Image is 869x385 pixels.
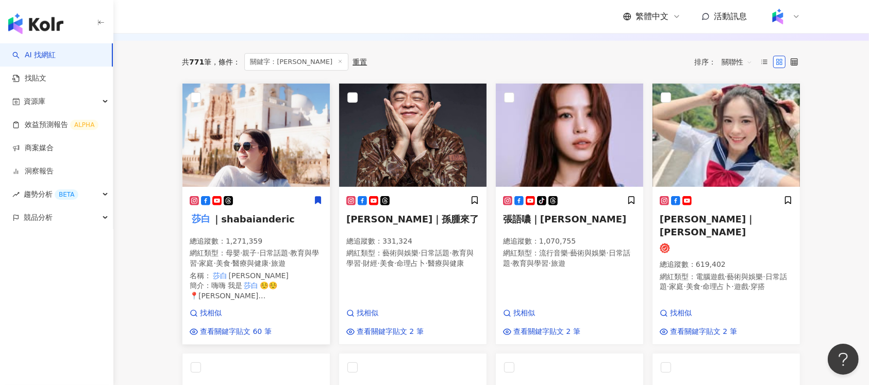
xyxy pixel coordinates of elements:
span: 旅遊 [271,259,286,267]
a: 查看關鍵字貼文 2 筆 [660,327,737,337]
span: [PERSON_NAME]｜孫腫來了 [346,214,479,224]
span: · [449,249,452,257]
span: 藝術與娛樂 [382,249,419,257]
span: 日常話題 [421,249,449,257]
span: 流行音樂 [539,249,568,257]
span: 母嬰 [226,249,240,257]
span: 財經 [363,259,377,267]
span: 查看關鍵字貼文 2 筆 [357,327,424,337]
img: KOL Avatar [496,84,643,187]
span: 旅遊 [551,259,565,267]
span: 家庭 [669,282,683,291]
a: 查看關鍵字貼文 2 筆 [346,327,424,337]
span: 美食 [216,259,230,267]
a: KOL Avatar[PERSON_NAME]｜[PERSON_NAME]總追蹤數：619,402網紅類型：電腦遊戲·藝術與娛樂·日常話題·家庭·美食·命理占卜·遊戲·穿搭找相似查看關鍵字貼文 2 筆 [652,83,800,345]
a: 找相似 [190,308,272,318]
a: KOL Avatar莎白｜shabaianderic總追蹤數：1,271,359網紅類型：母嬰·親子·日常話題·教育與學習·家庭·美食·醫療與健康·旅遊名稱：莎白[PERSON_NAME]簡介：... [182,83,330,345]
div: 重置 [353,58,367,66]
mark: 莎白 [190,212,212,226]
p: 總追蹤數 ： 619,402 [660,260,793,270]
span: · [725,272,727,281]
span: 條件 ： [211,58,240,66]
a: 洞察報告 [12,166,54,177]
span: 查看關鍵字貼文 2 筆 [670,327,737,337]
span: · [288,249,290,257]
p: 網紅類型 ： [660,272,793,292]
span: 命理占卜 [703,282,731,291]
span: · [213,259,215,267]
span: 嗨嗨 我是 [211,281,242,290]
span: 趨勢分析 [24,183,78,206]
span: 親子 [242,249,257,257]
a: 找貼文 [12,73,46,84]
img: Kolr%20app%20icon%20%281%29.png [768,7,788,26]
span: · [240,249,242,257]
span: 資源庫 [24,90,45,113]
span: 電腦遊戲 [696,272,725,281]
span: · [197,259,199,267]
span: · [748,282,750,291]
p: 總追蹤數 ： 1,271,359 [190,236,323,247]
span: · [230,259,232,267]
span: 找相似 [513,308,535,318]
mark: 莎白 [211,270,229,281]
span: · [269,259,271,267]
p: 總追蹤數 ： 1,070,755 [503,236,636,247]
span: · [361,259,363,267]
span: 關聯性 [722,54,753,70]
p: 總追蹤數 ： 331,324 [346,236,479,247]
div: 共 筆 [182,58,211,66]
span: · [763,272,765,281]
a: 找相似 [660,308,737,318]
span: 日常話題 [259,249,288,257]
span: · [377,259,379,267]
span: 教育與學習 [512,259,548,267]
span: · [683,282,686,291]
span: 醫療與健康 [232,259,269,267]
span: 藝術與娛樂 [570,249,606,257]
img: KOL Avatar [653,84,800,187]
span: 771 [189,58,204,66]
span: rise [12,191,20,198]
a: KOL Avatar張語噥｜[PERSON_NAME]總追蹤數：1,070,755網紅類型：流行音樂·藝術與娛樂·日常話題·教育與學習·旅遊找相似查看關鍵字貼文 2 筆 [495,83,644,345]
div: 排序： [694,54,758,70]
a: 效益預測報告ALPHA [12,120,98,130]
img: KOL Avatar [339,84,487,187]
span: · [731,282,733,291]
span: 繁體中文 [636,11,669,22]
span: 關鍵字：[PERSON_NAME] [244,53,348,71]
span: · [394,259,396,267]
a: 商案媒合 [12,143,54,153]
span: 找相似 [357,308,378,318]
span: · [548,259,550,267]
a: 查看關鍵字貼文 2 筆 [503,327,580,337]
a: 找相似 [346,308,424,318]
mark: 莎白 [235,300,253,312]
span: · [568,249,570,257]
span: 遊戲 [734,282,748,291]
p: 網紅類型 ： [503,248,636,268]
span: 找相似 [200,308,222,318]
div: 簡介 ： [190,281,323,301]
mark: 莎白 [242,280,260,291]
span: 美食 [380,259,394,267]
span: 競品分析 [24,206,53,229]
span: · [425,259,427,267]
span: 找相似 [670,308,692,318]
span: ☺️☺️ 📍[PERSON_NAME] 🎥YouTube： [190,281,277,310]
span: 家庭 [199,259,213,267]
p: 網紅類型 ： [190,248,323,268]
span: 活動訊息 [714,11,747,21]
span: 藝術與娛樂 [727,272,763,281]
span: [PERSON_NAME]｜[PERSON_NAME] [660,214,755,237]
span: · [606,249,608,257]
span: 美食 [686,282,700,291]
img: logo [8,13,63,34]
span: 命理占卜 [396,259,425,267]
span: · [257,249,259,257]
a: searchAI 找網紅 [12,50,56,60]
span: ｜shabaianderic [212,214,295,224]
a: 找相似 [503,308,580,318]
span: 查看關鍵字貼文 2 筆 [513,327,580,337]
p: 網紅類型 ： [346,248,479,268]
